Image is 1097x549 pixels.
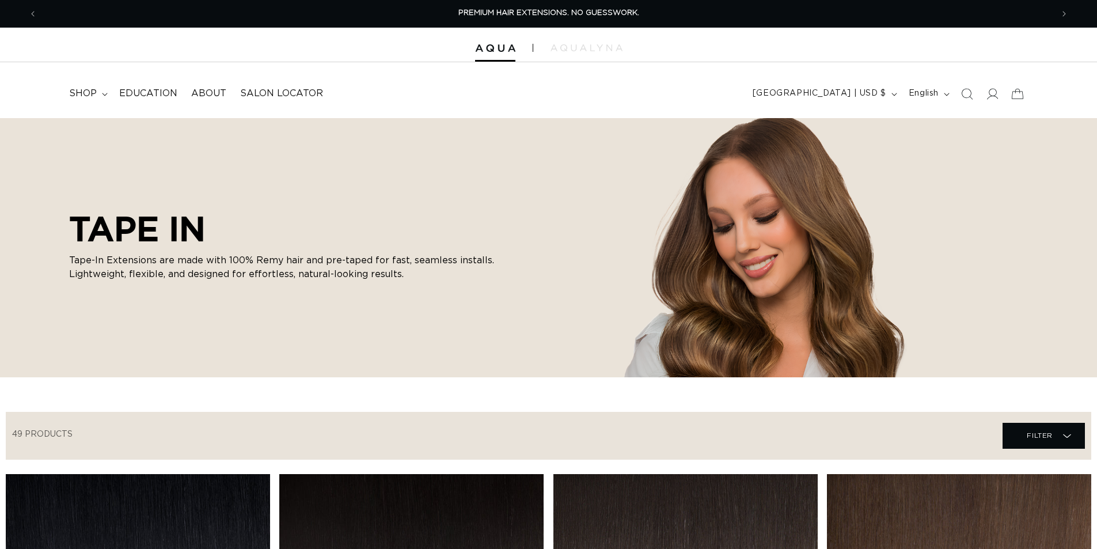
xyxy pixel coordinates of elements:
[112,81,184,107] a: Education
[240,88,323,100] span: Salon Locator
[1027,425,1053,446] span: Filter
[119,88,177,100] span: Education
[1003,423,1085,449] summary: Filter
[902,83,954,105] button: English
[69,253,507,281] p: Tape-In Extensions are made with 100% Remy hair and pre-taped for fast, seamless installs. Lightw...
[69,209,507,249] h2: TAPE IN
[20,3,45,25] button: Previous announcement
[184,81,233,107] a: About
[551,44,622,51] img: aqualyna.com
[191,88,226,100] span: About
[954,81,980,107] summary: Search
[475,44,515,52] img: Aqua Hair Extensions
[909,88,939,100] span: English
[746,83,902,105] button: [GEOGRAPHIC_DATA] | USD $
[12,430,73,438] span: 49 products
[62,81,112,107] summary: shop
[233,81,330,107] a: Salon Locator
[458,9,639,17] span: PREMIUM HAIR EXTENSIONS. NO GUESSWORK.
[753,88,886,100] span: [GEOGRAPHIC_DATA] | USD $
[69,88,97,100] span: shop
[1052,3,1077,25] button: Next announcement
